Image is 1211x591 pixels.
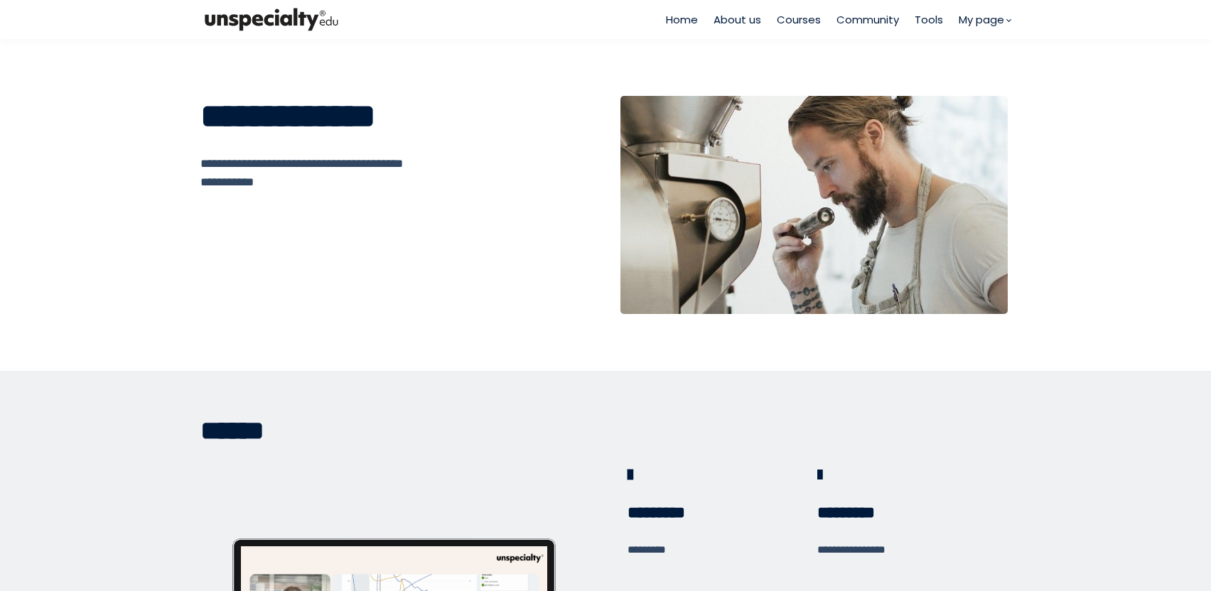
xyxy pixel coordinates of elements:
img: bc390a18feecddb333977e298b3a00a1.png [200,5,343,34]
a: Community [836,11,899,28]
a: Tools [915,11,943,28]
span: My page [959,11,1004,28]
a: About us [714,11,761,28]
a: Home [666,11,698,28]
a: Courses [777,11,821,28]
a: My page [959,11,1011,28]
